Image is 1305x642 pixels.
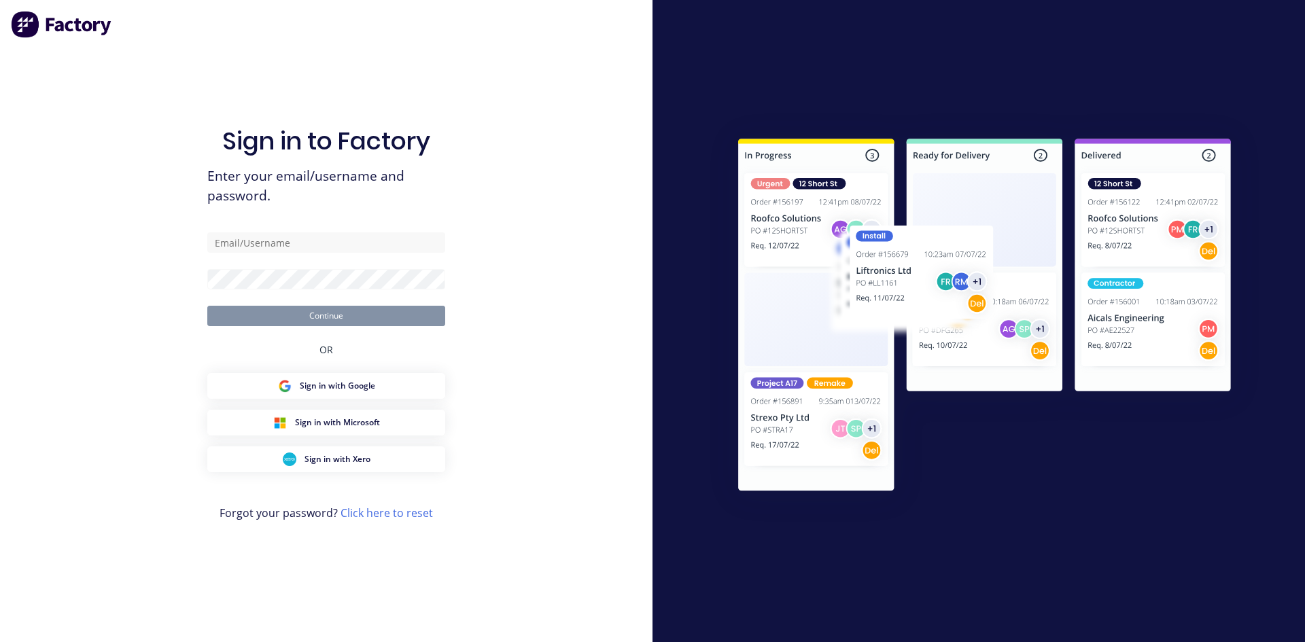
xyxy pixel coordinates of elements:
span: Sign in with Xero [304,453,370,465]
h1: Sign in to Factory [222,126,430,156]
span: Enter your email/username and password. [207,166,445,206]
span: Forgot your password? [220,505,433,521]
img: Factory [11,11,113,38]
button: Google Sign inSign in with Google [207,373,445,399]
button: Continue [207,306,445,326]
a: Click here to reset [341,505,433,520]
button: Microsoft Sign inSign in with Microsoft [207,410,445,435]
span: Sign in with Google [300,380,375,392]
img: Sign in [708,111,1261,523]
div: OR [319,326,333,373]
button: Xero Sign inSign in with Xero [207,446,445,472]
input: Email/Username [207,232,445,253]
span: Sign in with Microsoft [295,416,380,429]
img: Microsoft Sign in [273,416,287,429]
img: Google Sign in [278,379,292,393]
img: Xero Sign in [283,452,296,466]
